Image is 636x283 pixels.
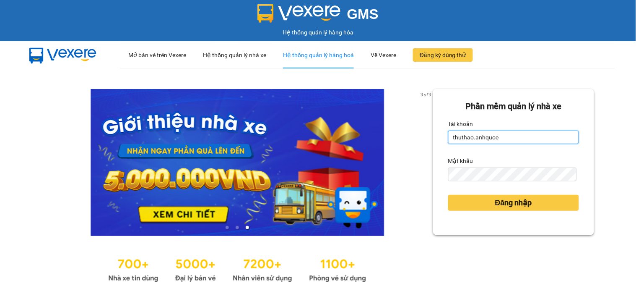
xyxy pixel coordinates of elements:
p: 3 of 3 [418,89,433,100]
button: next slide / item [421,89,433,236]
li: slide item 3 [246,226,249,229]
button: Đăng nhập [448,195,579,211]
input: Mật khẩu [448,168,577,181]
label: Mật khẩu [448,154,473,168]
div: Hệ thống quản lý hàng hoá [283,42,354,68]
li: slide item 1 [226,226,229,229]
div: Hệ thống quản lý nhà xe [203,42,266,68]
label: Tài khoản [448,117,473,131]
div: Phần mềm quản lý nhà xe [448,100,579,113]
button: previous slide / item [42,89,54,236]
img: logo 2 [257,4,340,23]
div: Mở bán vé trên Vexere [128,42,186,68]
button: Đăng ký dùng thử [413,48,473,62]
input: Tài khoản [448,131,579,144]
span: Đăng nhập [495,197,532,209]
span: GMS [347,6,379,22]
img: mbUUG5Q.png [21,41,105,69]
li: slide item 2 [236,226,239,229]
span: Đăng ký dùng thử [420,50,466,60]
div: Hệ thống quản lý hàng hóa [2,28,634,37]
a: GMS [257,13,379,19]
div: Về Vexere [371,42,396,68]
